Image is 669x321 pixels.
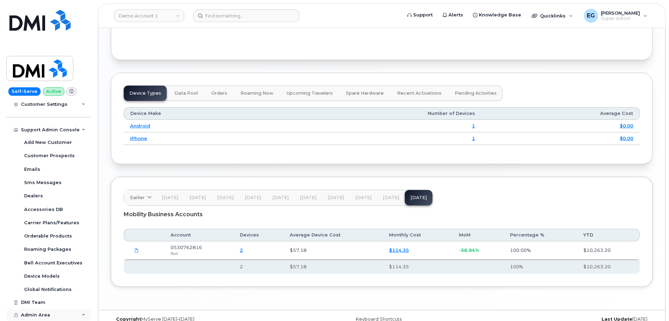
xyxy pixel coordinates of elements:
td: $10,263.20 [577,241,640,260]
div: Mobility Business Accounts [124,206,640,223]
th: 100% [504,260,577,273]
th: Devices [233,229,283,241]
span: [DATE] [300,195,316,200]
div: Quicklinks [527,9,578,23]
span: Orders [211,90,227,96]
th: YTD [577,229,640,241]
span: 0530762816 [171,245,202,250]
a: Demo Account 1 [114,9,184,22]
a: 1 [472,123,475,129]
a: Earlier [124,190,156,205]
a: iPhone [130,136,147,141]
a: 1 [472,136,475,141]
span: Upcoming Travelers [287,90,333,96]
th: MoM [453,229,504,241]
span: Bell [171,251,178,256]
th: $57.18 [283,260,383,273]
a: Android [130,123,150,129]
a: images/PDF_530762816_070_0000000000.pdf [130,244,143,256]
a: Knowledge Base [468,8,526,22]
span: Pending Activities [455,90,497,96]
span: [DATE] [272,195,289,200]
span: [DATE] [355,195,372,200]
th: Number of Devices [275,107,481,120]
span: [DATE] [162,195,178,200]
span: [DATE] [189,195,206,200]
input: Find something... [193,9,299,22]
a: $0.00 [620,123,633,129]
span: [PERSON_NAME] [601,10,640,16]
th: Percentage % [504,229,577,241]
a: $0.00 [620,136,633,141]
th: 2 [233,260,283,273]
span: [DATE] [217,195,233,200]
span: Data Pool [174,90,198,96]
a: Alerts [438,8,468,22]
span: Quicklinks [540,13,566,19]
th: Device Make [124,107,275,120]
td: 100.00% [504,241,577,260]
th: Monthly Cost [383,229,452,241]
span: Alerts [448,12,463,19]
span: Roaming Now [240,90,273,96]
span: Spare Hardware [346,90,384,96]
span: [DATE] [383,195,399,200]
th: $10,263.20 [577,260,640,273]
th: $114.35 [383,260,452,273]
span: Support [413,12,433,19]
span: [DATE] [328,195,344,200]
span: Earlier [130,194,145,201]
a: $114.35 [389,247,409,253]
span: EG [587,12,595,20]
span: -56.94% [459,247,479,253]
th: Average Device Cost [283,229,383,241]
th: Average Cost [481,107,640,120]
td: $57.18 [283,241,383,260]
span: Super Admin [601,16,640,21]
th: Account [164,229,233,241]
span: [DATE] [245,195,261,200]
a: 2 [240,247,243,253]
a: Support [402,8,438,22]
div: Eric Gonzalez [579,9,652,23]
span: Knowledge Base [479,12,521,19]
span: Recent Activations [397,90,441,96]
